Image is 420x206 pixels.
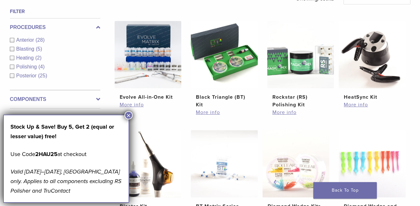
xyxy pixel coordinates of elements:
img: Rockstar (RS) Polishing Kit [267,21,334,88]
em: Valid [DATE]–[DATE], [GEOGRAPHIC_DATA] only. Applies to all components excluding RS Polisher and ... [10,168,122,194]
label: Procedures [10,24,100,31]
span: Heating [16,55,35,60]
a: Back To Top [313,182,377,199]
img: Diamond Wedge and Long Diamond Wedge [339,130,406,197]
img: Blaster Kit [115,130,182,197]
span: Polishing [16,64,38,69]
a: HeatSync KitHeatSync Kit [339,21,406,101]
span: (2) [35,55,42,60]
span: (28) [36,37,44,43]
span: (25) [38,73,47,78]
span: (5) [36,46,42,52]
img: Diamond Wedge Kits [263,130,330,197]
a: Rockstar (RS) Polishing KitRockstar (RS) Polishing Kit [267,21,334,109]
a: More info [196,109,253,116]
h4: Filter [10,8,100,15]
button: Close [124,111,133,119]
a: Black Triangle (BT) KitBlack Triangle (BT) Kit [191,21,258,109]
span: (4) [38,64,45,69]
img: HeatSync Kit [339,21,406,88]
strong: Stock Up & Save! Buy 5, Get 2 (equal or lesser value) free! [10,123,114,140]
img: Black Triangle (BT) Kit [191,21,258,88]
a: More info [272,109,329,116]
label: Components [10,96,100,103]
strong: 2HAU25 [35,151,57,158]
h2: Evolve All-in-One Kit [120,93,177,101]
a: Evolve All-in-One KitEvolve All-in-One Kit [115,21,182,101]
h2: HeatSync Kit [344,93,401,101]
img: Evolve All-in-One Kit [115,21,182,88]
span: Blasting [16,46,36,52]
p: Use Code at checkout [10,149,122,159]
span: Posterior [16,73,38,78]
a: More info [344,101,401,109]
img: BT Matrix Series [191,130,258,197]
span: Anterior [16,37,36,43]
a: More info [120,101,177,109]
h2: Rockstar (RS) Polishing Kit [272,93,329,109]
h2: Black Triangle (BT) Kit [196,93,253,109]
